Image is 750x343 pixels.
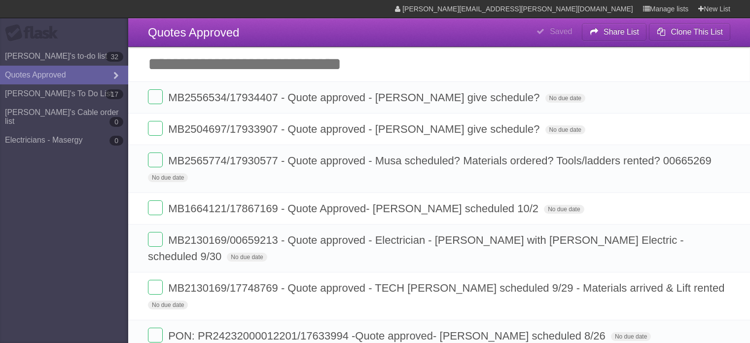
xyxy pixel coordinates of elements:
span: No due date [545,125,585,134]
span: MB2504697/17933907 - Quote approved - [PERSON_NAME] give schedule? [168,123,542,135]
label: Done [148,89,163,104]
span: MB2565774/17930577 - Quote approved - Musa scheduled? Materials ordered? Tools/ladders rented? 00... [168,154,714,167]
b: Share List [604,28,639,36]
b: 0 [109,117,123,127]
b: 0 [109,136,123,146]
b: 32 [106,52,123,62]
span: No due date [227,253,267,262]
span: PON: PR24232000012201/17633994 -Quote approved- [PERSON_NAME] scheduled 8/26 [168,330,608,342]
label: Done [148,200,163,215]
span: MB2130169/00659213 - Quote approved - Electrician - [PERSON_NAME] with [PERSON_NAME] Electric - s... [148,234,684,263]
label: Done [148,232,163,247]
span: No due date [545,94,585,103]
span: MB2130169/17748769 - Quote approved - TECH [PERSON_NAME] scheduled 9/29 - Materials arrived & Lif... [168,282,727,294]
button: Clone This List [649,23,730,41]
label: Done [148,121,163,136]
label: Done [148,328,163,343]
span: MB1664121/17867169 - Quote Approved- [PERSON_NAME] scheduled 10/2 [168,202,541,215]
span: Quotes Approved [148,26,239,39]
label: Done [148,152,163,167]
span: No due date [148,173,188,182]
span: No due date [611,332,651,341]
b: Clone This List [671,28,723,36]
span: MB2556534/17934407 - Quote approved - [PERSON_NAME] give schedule? [168,91,542,104]
b: Saved [550,27,572,36]
div: Flask [5,24,64,42]
button: Share List [582,23,647,41]
label: Done [148,280,163,295]
span: No due date [544,205,584,214]
span: No due date [148,301,188,309]
b: 17 [106,89,123,99]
